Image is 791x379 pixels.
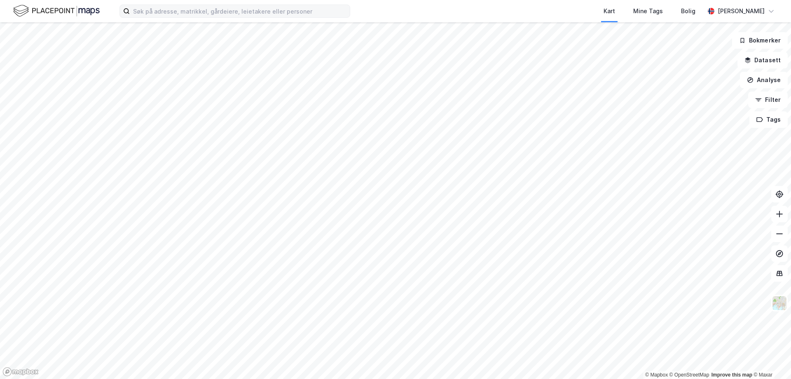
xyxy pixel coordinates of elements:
div: Bolig [681,6,695,16]
a: Mapbox [645,372,668,378]
div: Mine Tags [633,6,663,16]
a: Mapbox homepage [2,367,39,377]
a: OpenStreetMap [669,372,709,378]
img: Z [772,295,787,311]
iframe: Chat Widget [750,339,791,379]
button: Tags [749,111,788,128]
button: Datasett [737,52,788,68]
button: Analyse [740,72,788,88]
div: Kart [604,6,615,16]
div: Kontrollprogram for chat [750,339,791,379]
img: logo.f888ab2527a4732fd821a326f86c7f29.svg [13,4,100,18]
a: Improve this map [711,372,752,378]
input: Søk på adresse, matrikkel, gårdeiere, leietakere eller personer [130,5,350,17]
div: [PERSON_NAME] [718,6,765,16]
button: Bokmerker [732,32,788,49]
button: Filter [748,92,788,108]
